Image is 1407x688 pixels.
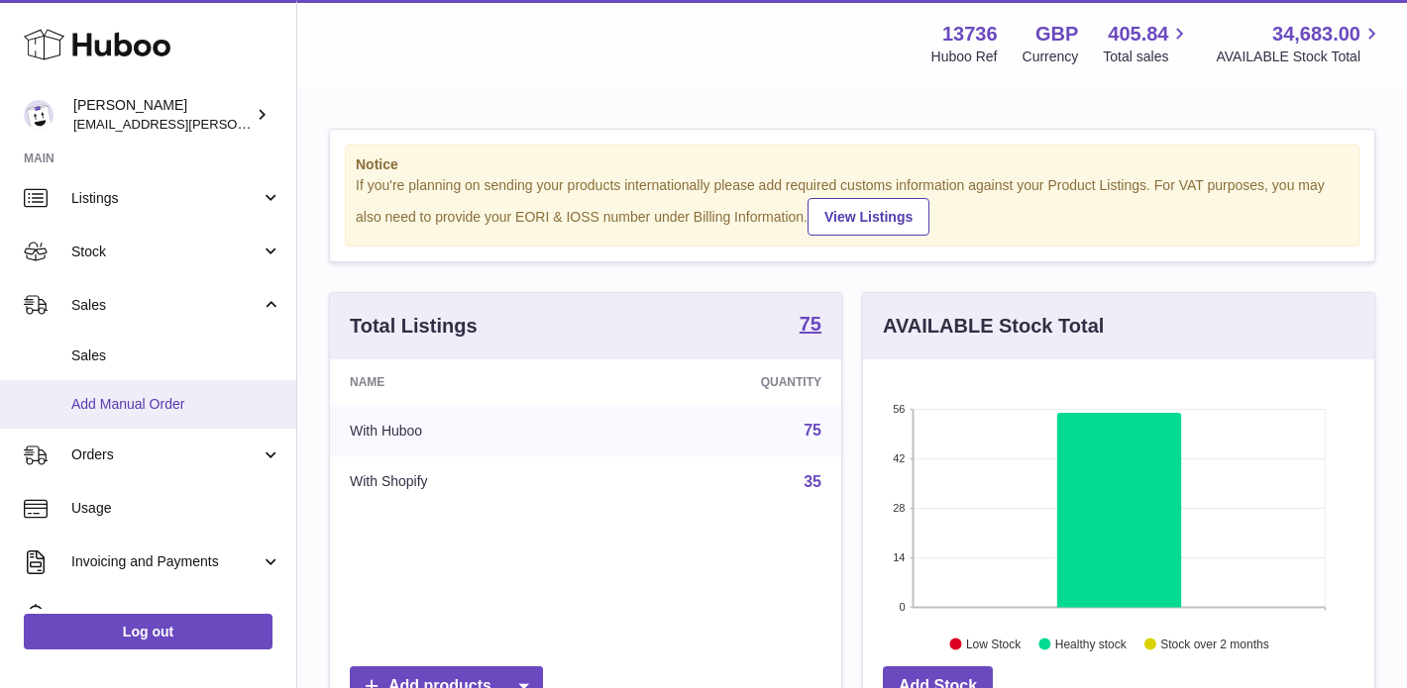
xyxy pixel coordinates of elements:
div: Currency [1023,48,1079,66]
text: Low Stock [966,637,1022,650]
span: Usage [71,499,281,518]
text: Stock over 2 months [1160,637,1268,650]
span: Listings [71,189,261,208]
text: 56 [893,403,905,415]
a: View Listings [808,198,929,236]
td: With Shopify [330,456,605,508]
span: Cases [71,606,281,625]
text: Healthy stock [1055,637,1128,650]
th: Quantity [605,359,841,405]
a: 35 [804,473,821,490]
strong: Notice [356,155,1349,174]
th: Name [330,359,605,405]
span: Invoicing and Payments [71,552,261,571]
div: If you're planning on sending your products internationally please add required customs informati... [356,176,1349,236]
img: horia@orea.uk [24,100,54,130]
a: 405.84 Total sales [1103,21,1191,66]
span: Sales [71,296,261,315]
div: [PERSON_NAME] [73,96,252,134]
span: [EMAIL_ADDRESS][PERSON_NAME][DOMAIN_NAME] [73,116,397,132]
text: 0 [899,601,905,613]
strong: GBP [1035,21,1078,48]
div: Huboo Ref [931,48,998,66]
td: With Huboo [330,405,605,456]
text: 42 [893,452,905,464]
h3: Total Listings [350,313,478,340]
span: Total sales [1103,48,1191,66]
span: AVAILABLE Stock Total [1216,48,1383,66]
text: 14 [893,551,905,563]
a: 75 [804,422,821,439]
h3: AVAILABLE Stock Total [883,313,1104,340]
a: 34,683.00 AVAILABLE Stock Total [1216,21,1383,66]
span: 405.84 [1108,21,1168,48]
span: Orders [71,445,261,464]
strong: 75 [800,314,821,334]
strong: 13736 [942,21,998,48]
span: Add Manual Order [71,395,281,414]
text: 28 [893,502,905,514]
span: Stock [71,243,261,261]
a: 75 [800,314,821,338]
span: Sales [71,346,281,365]
span: 34,683.00 [1272,21,1360,48]
a: Log out [24,614,272,649]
